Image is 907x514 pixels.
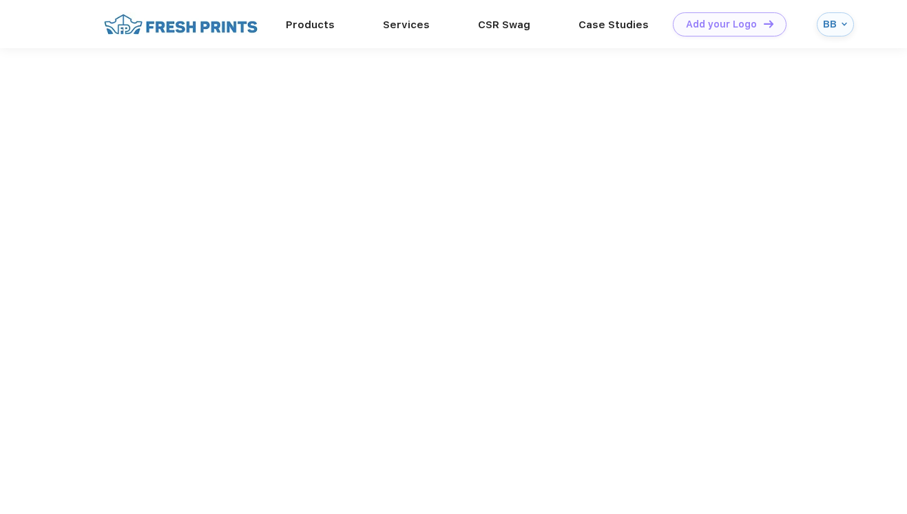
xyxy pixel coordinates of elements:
div: BB [823,19,838,30]
div: Add your Logo [686,19,757,30]
img: DT [764,20,773,28]
img: arrow_down_blue.svg [842,21,847,27]
img: fo%20logo%202.webp [100,12,262,36]
a: Products [286,19,335,31]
